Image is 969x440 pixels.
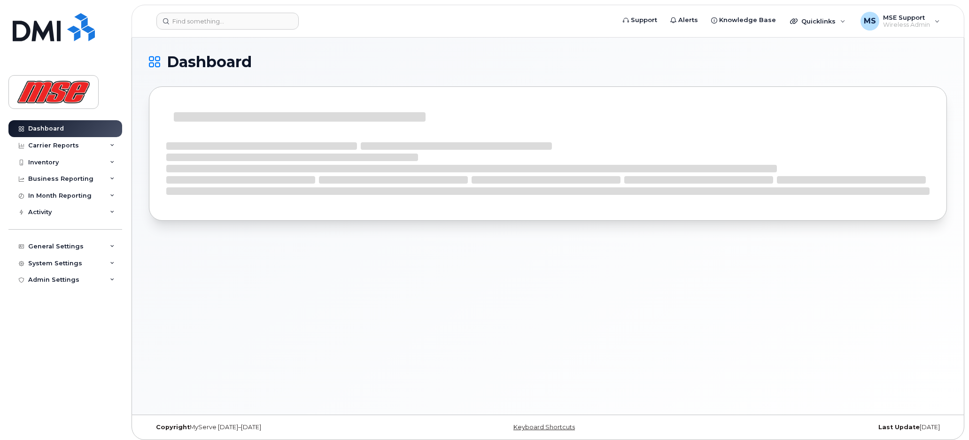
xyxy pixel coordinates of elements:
[681,424,947,431] div: [DATE]
[878,424,920,431] strong: Last Update
[149,424,415,431] div: MyServe [DATE]–[DATE]
[513,424,575,431] a: Keyboard Shortcuts
[156,424,190,431] strong: Copyright
[167,55,252,69] span: Dashboard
